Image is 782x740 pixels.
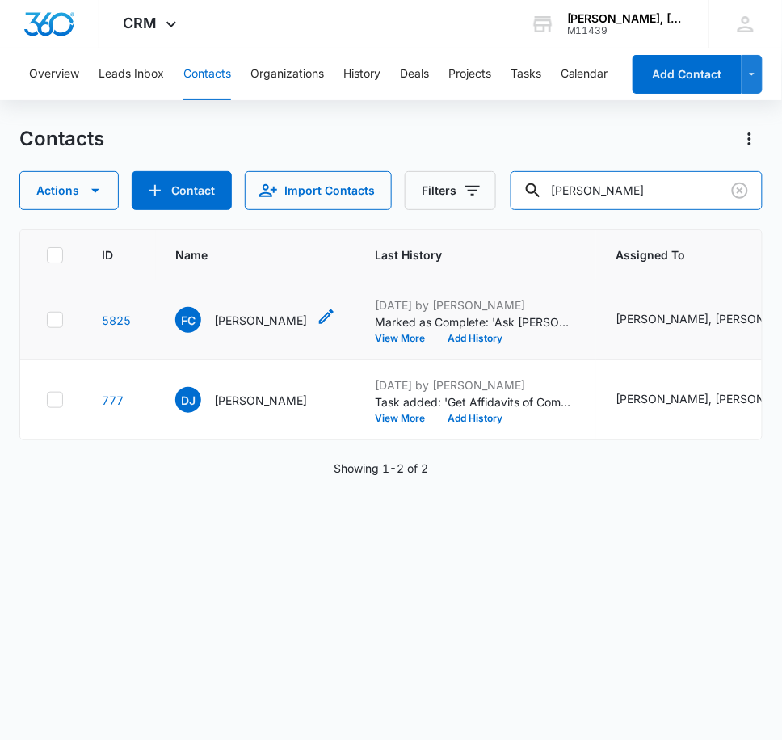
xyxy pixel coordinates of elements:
button: Projects [448,48,491,100]
button: Organizations [250,48,324,100]
p: Showing 1-2 of 2 [334,460,429,477]
div: account id [567,25,685,36]
p: Task added: 'Get Affidavits of Complaint' [375,393,577,410]
button: Import Contacts [245,171,392,210]
button: Overview [29,48,79,100]
div: [PERSON_NAME], [PERSON_NAME] [616,390,777,407]
div: Name - Devin Johnson - Select to Edit Field [175,387,336,413]
div: Name - Franz Cook - Select to Edit Field [175,307,336,333]
button: Add History [436,414,514,423]
button: View More [375,334,436,343]
button: History [343,48,380,100]
p: [DATE] by [PERSON_NAME] [375,296,577,313]
p: [PERSON_NAME] [214,392,307,409]
button: View More [375,414,436,423]
p: Marked as Complete: 'Ask [PERSON_NAME]/[PERSON_NAME] about sending a decline letter [DATE] if not... [375,313,577,330]
span: CRM [124,15,158,32]
button: Actions [19,171,119,210]
input: Search Contacts [511,171,763,210]
a: Navigate to contact details page for Devin Johnson [102,393,124,407]
button: Actions [737,126,763,152]
button: Filters [405,171,496,210]
span: DJ [175,387,201,413]
span: Name [175,246,313,263]
button: Calendar [561,48,608,100]
p: [DATE] by [PERSON_NAME] [375,376,577,393]
span: ID [102,246,113,263]
div: account name [567,12,685,25]
button: Add Contact [132,171,232,210]
h1: Contacts [19,127,104,151]
button: Leads Inbox [99,48,164,100]
p: [PERSON_NAME] [214,312,307,329]
span: FC [175,307,201,333]
button: Add History [436,334,514,343]
button: Clear [727,178,753,204]
button: Tasks [511,48,541,100]
div: [PERSON_NAME], [PERSON_NAME], [PERSON_NAME] [616,310,777,327]
button: Contacts [183,48,231,100]
a: Navigate to contact details page for Franz Cook [102,313,131,327]
button: Deals [400,48,429,100]
span: Last History [375,246,553,263]
button: Add Contact [633,55,742,94]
